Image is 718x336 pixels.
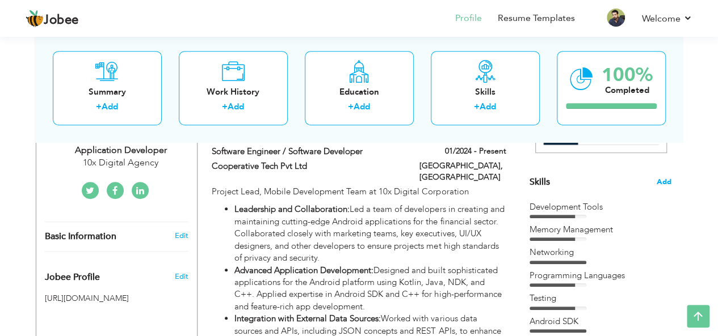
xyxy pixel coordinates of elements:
[657,177,671,188] span: Add
[440,86,531,98] div: Skills
[222,101,228,113] label: +
[174,231,188,241] a: Edit
[102,101,118,113] a: Add
[642,12,692,25] a: Welcome
[45,294,188,303] h5: [URL][DOMAIN_NAME]
[45,273,100,283] span: Jobee Profile
[530,292,671,304] div: Testing
[234,203,350,215] strong: Leadership and Collaboration:
[212,186,506,198] p: Project Lead, Mobile Development Team at 10x Digital Corporation
[44,14,79,27] span: Jobee
[530,201,671,213] div: Development Tools
[480,101,496,113] a: Add
[474,101,480,113] label: +
[45,131,197,157] div: Android Developer / Android Application Developer
[26,10,79,28] a: Jobee
[348,101,354,113] label: +
[602,84,653,96] div: Completed
[530,224,671,236] div: Memory Management
[498,12,575,25] a: Resume Templates
[314,86,405,98] div: Education
[234,203,506,264] li: Led a team of developers in creating and maintaining cutting-edge Android applications for the fi...
[530,316,671,328] div: Android SDK
[188,86,279,98] div: Work History
[174,271,188,282] span: Edit
[602,66,653,84] div: 100%
[234,265,373,276] strong: Advanced Application Development:
[45,156,197,169] div: 10x Digital Agency
[445,146,506,157] label: 01/2024 - Present
[228,101,244,113] a: Add
[36,260,197,288] div: Enhance your career by creating a custom URL for your Jobee public profile.
[455,12,482,25] a: Profile
[212,160,402,172] label: Cooperative Tech Pvt Ltd
[234,313,381,324] strong: Integration with External Data Sources:
[62,86,153,98] div: Summary
[419,160,506,183] label: [GEOGRAPHIC_DATA], [GEOGRAPHIC_DATA]
[212,146,402,158] label: Software Engineer / Software Developer
[530,270,671,282] div: Programming Languages
[45,232,116,242] span: Basic Information
[26,10,44,28] img: jobee.io
[530,246,671,258] div: Networking
[45,309,89,321] iframe: fb:share_button Facebook Social Plugin
[607,8,625,27] img: Profile Img
[530,176,550,188] span: Skills
[234,265,506,313] li: Designed and built sophisticated applications for the Android platform using Kotlin, Java, NDK, a...
[354,101,370,113] a: Add
[96,101,102,113] label: +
